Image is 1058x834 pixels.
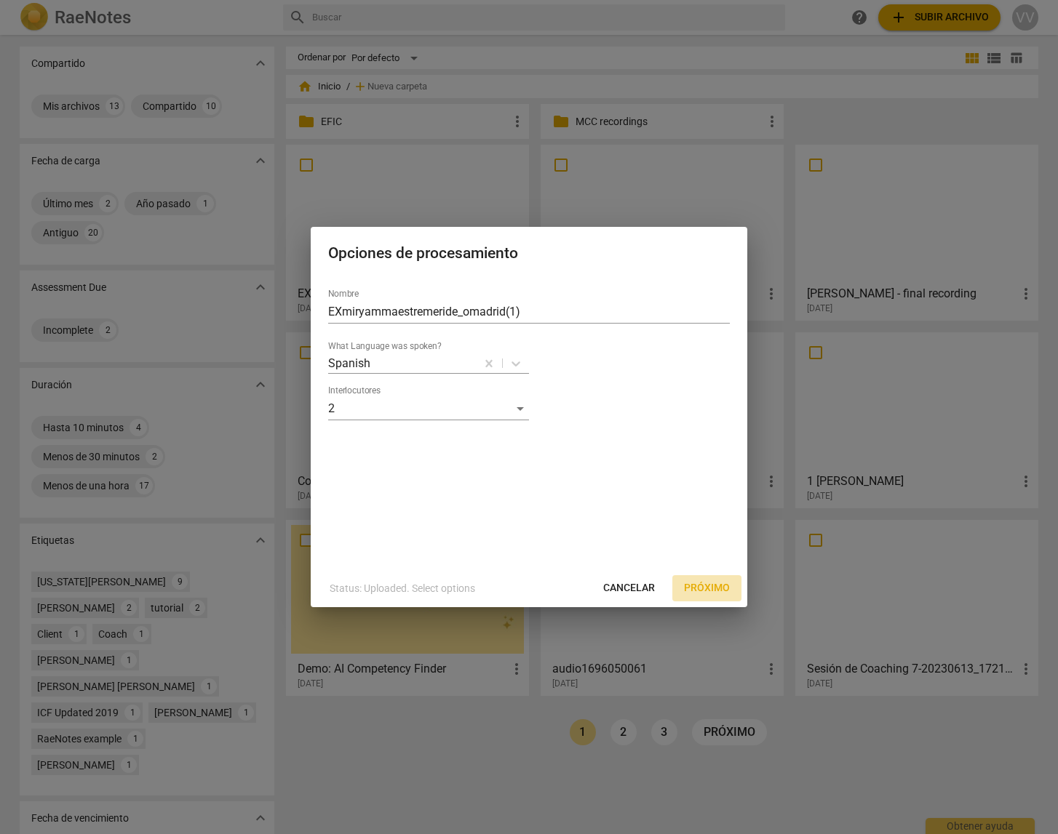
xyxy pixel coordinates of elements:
[330,581,475,596] p: Status: Uploaded. Select options
[328,342,442,350] label: What Language was spoken?
[328,397,529,420] div: 2
[592,575,667,601] button: Cancelar
[603,581,655,596] span: Cancelar
[328,386,381,395] label: Interlocutores
[684,581,730,596] span: Próximo
[328,244,730,262] h2: Opciones de procesamiento
[328,355,370,372] p: Spanish
[328,289,359,298] label: Nombre
[672,575,741,601] button: Próximo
